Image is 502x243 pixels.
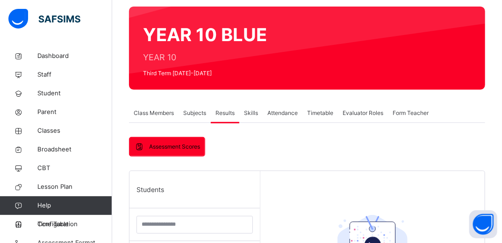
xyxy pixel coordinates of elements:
[37,70,112,79] span: Staff
[134,109,174,117] span: Class Members
[8,9,80,29] img: safsims
[136,185,164,194] span: Students
[143,69,267,78] span: Third Term [DATE]-[DATE]
[37,107,112,117] span: Parent
[37,220,112,229] span: Configuration
[37,51,112,61] span: Dashboard
[37,145,112,154] span: Broadsheet
[288,191,457,210] div: Select a Student
[37,164,112,173] span: CBT
[307,109,333,117] span: Timetable
[183,109,206,117] span: Subjects
[343,109,383,117] span: Evaluator Roles
[267,109,298,117] span: Attendance
[37,126,112,136] span: Classes
[37,201,112,210] span: Help
[37,89,112,98] span: Student
[469,210,497,238] button: Open asap
[244,109,258,117] span: Skills
[37,182,112,192] span: Lesson Plan
[393,109,429,117] span: Form Teacher
[149,143,200,151] span: Assessment Scores
[215,109,235,117] span: Results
